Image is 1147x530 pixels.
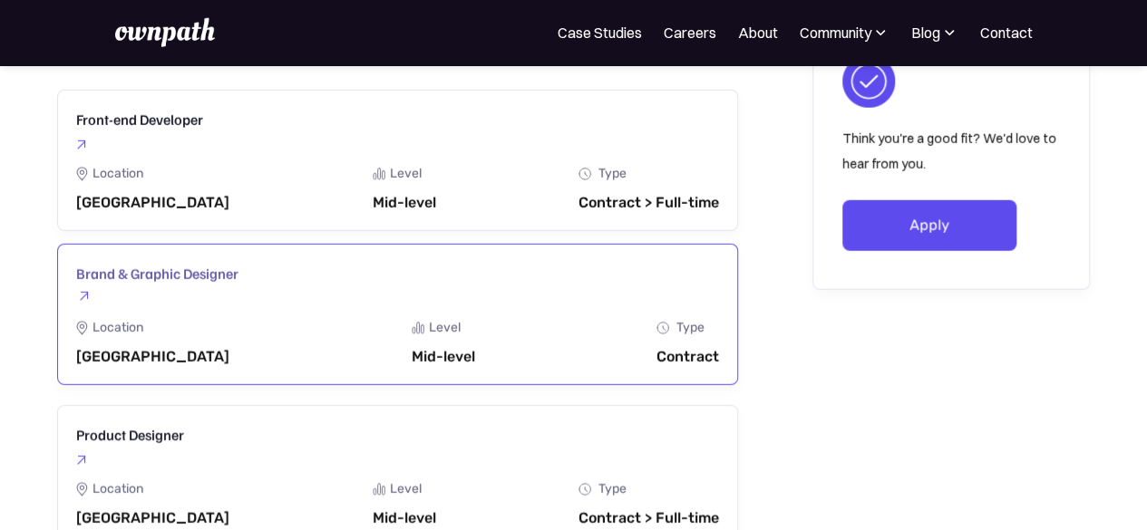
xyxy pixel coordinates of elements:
div: Type [676,321,705,335]
div: Type [598,167,627,181]
div: Blog [911,22,958,43]
img: Graph Icon - Job Board X Webflow Template [373,168,385,180]
div: Level [390,482,422,496]
a: Apply [842,200,1016,251]
h3: Product Designer [76,424,184,446]
div: Location [92,167,143,181]
a: Contact [980,22,1033,43]
div: Level [390,167,422,181]
div: Mid-level [412,348,475,366]
div: [GEOGRAPHIC_DATA] [76,348,229,366]
a: About [738,22,778,43]
img: Location Icon - Job Board X Webflow Template [76,321,88,335]
img: Clock Icon - Job Board X Webflow Template [578,168,591,180]
div: [GEOGRAPHIC_DATA] [76,194,229,212]
a: Case Studies [558,22,642,43]
div: Contract > Full-time [578,509,719,527]
div: Type [598,482,627,496]
div: Mid-level [373,194,436,212]
div: Location [92,321,143,335]
div: Level [429,321,461,335]
img: Graph Icon - Job Board X Webflow Template [412,322,424,334]
h3: Brand & Graphic Designer [76,263,238,284]
div: Contract [656,348,719,366]
div: Location [92,482,143,496]
div: [GEOGRAPHIC_DATA] [76,509,229,527]
div: Contract > Full-time [578,194,719,212]
div: Blog [911,22,940,43]
p: Think you're a good fit? We'd love to hear from you. [842,126,1060,177]
div: Mid-level [373,509,436,527]
a: Careers [664,22,716,43]
div: Community [800,22,871,43]
a: Brand & Graphic DesignerLocation Icon - Job Board X Webflow TemplateLocation[GEOGRAPHIC_DATA]Grap... [57,244,738,385]
img: Location Icon - Job Board X Webflow Template [76,482,88,496]
img: Clock Icon - Job Board X Webflow Template [578,483,591,496]
img: Graph Icon - Job Board X Webflow Template [373,483,385,496]
img: Clock Icon - Job Board X Webflow Template [656,322,669,334]
div: Community [800,22,889,43]
img: Location Icon - Job Board X Webflow Template [76,167,88,181]
a: Front-end DeveloperLocation Icon - Job Board X Webflow TemplateLocation[GEOGRAPHIC_DATA]Graph Ico... [57,90,738,231]
h3: Front-end Developer [76,109,203,130]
